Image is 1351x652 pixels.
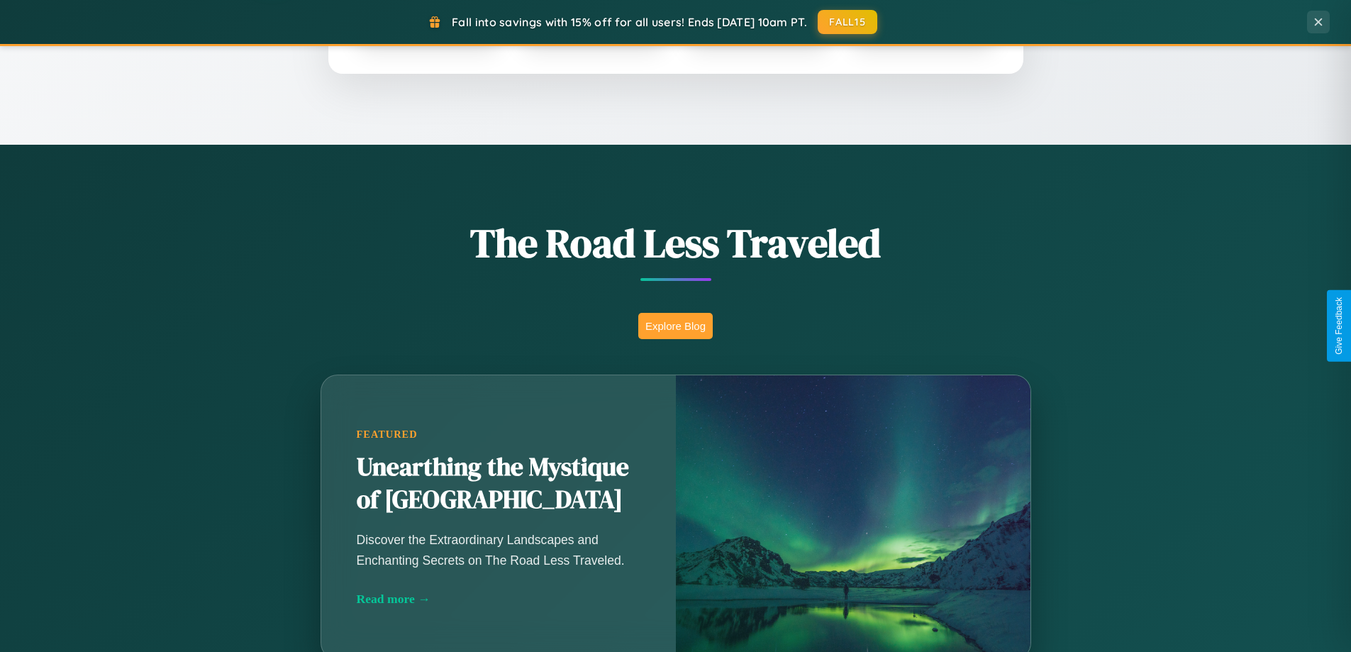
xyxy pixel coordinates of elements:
span: Fall into savings with 15% off for all users! Ends [DATE] 10am PT. [452,15,807,29]
div: Featured [357,429,640,441]
button: FALL15 [818,10,877,34]
div: Read more → [357,592,640,607]
div: Give Feedback [1334,297,1344,355]
h1: The Road Less Traveled [250,216,1101,270]
h2: Unearthing the Mystique of [GEOGRAPHIC_DATA] [357,451,640,516]
p: Discover the Extraordinary Landscapes and Enchanting Secrets on The Road Less Traveled. [357,530,640,570]
button: Explore Blog [638,313,713,339]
